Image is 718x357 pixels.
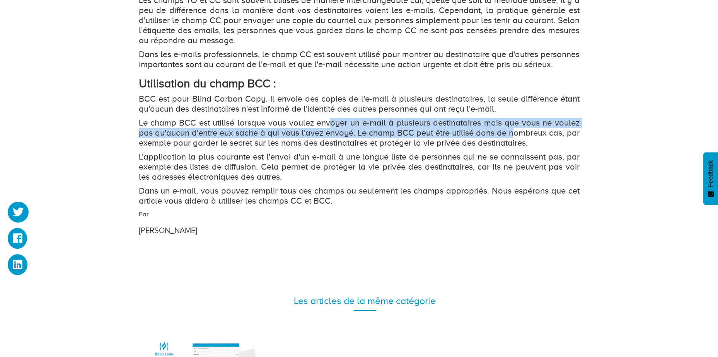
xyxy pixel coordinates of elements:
button: Feedback - Afficher l’enquête [703,152,718,205]
p: L'application la plus courante est l'envoi d'un e-mail à une longue liste de personnes qui ne se ... [139,152,580,182]
iframe: Drift Widget Chat Controller [679,318,709,348]
p: Le champ BCC est utilisé lorsque vous voulez envoyer un e-mail à plusieurs destinataires mais que... [139,118,580,148]
iframe: Drift Widget Chat Window [559,230,713,323]
strong: Utilisation du champ BCC : [139,77,276,90]
div: Par [133,210,510,236]
p: BCC est pour Blind Carbon Copy. Il envoie des copies de l'e-mail à plusieurs destinataires, la se... [139,94,580,114]
h3: [PERSON_NAME] [139,226,504,235]
p: Dans les e-mails professionnels, le champ CC est souvent utilisé pour montrer au destinataire que... [139,49,580,70]
p: Dans un e-mail, vous pouvez remplir tous ces champs ou seulement les champs appropriés. Nous espé... [139,186,580,206]
span: Feedback [707,160,714,187]
div: Les articles de la même catégorie [145,294,585,308]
